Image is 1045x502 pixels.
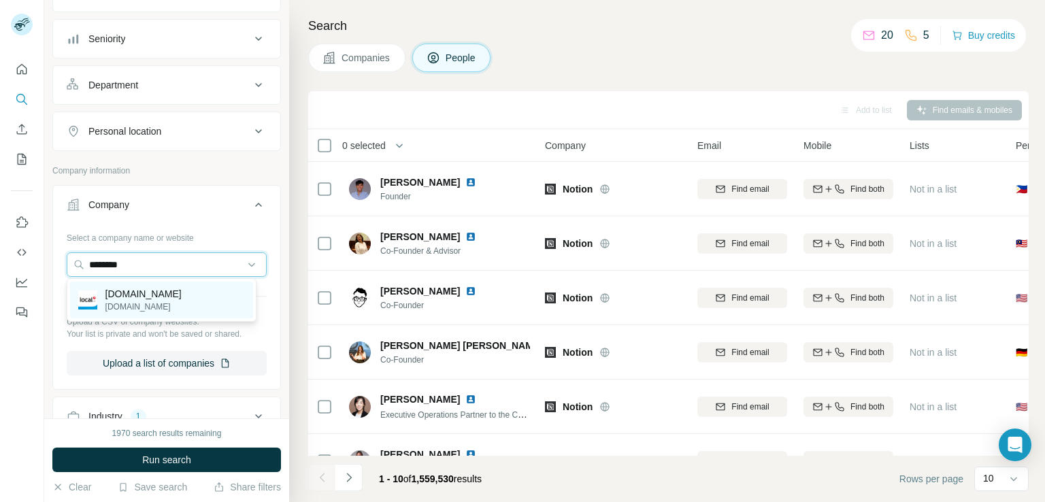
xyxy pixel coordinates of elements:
img: Avatar [349,178,371,200]
span: Find both [850,292,884,304]
span: 🇺🇸 [1016,291,1027,305]
button: Save search [118,480,187,494]
button: My lists [11,147,33,171]
button: Find both [803,397,893,417]
span: Not in a list [910,238,957,249]
button: Find email [697,288,787,308]
img: Logo of Notion [545,184,556,195]
span: Run search [142,453,191,467]
span: Not in a list [910,292,957,303]
p: Your list is private and won't be saved or shared. [67,328,267,340]
span: Notion [563,454,593,468]
button: Find email [697,397,787,417]
span: Notion [563,237,593,250]
span: Find email [731,292,769,304]
button: Use Surfe API [11,240,33,265]
button: Seniority [53,22,280,55]
button: Industry1 [53,400,280,433]
span: 🇩🇪 [1016,346,1027,359]
span: Companies [342,51,391,65]
div: Department [88,78,138,92]
span: Executive Operations Partner to the Co-Founders [380,409,559,420]
span: Not in a list [910,456,957,467]
span: Find email [731,183,769,195]
button: Find email [697,179,787,199]
span: [PERSON_NAME] [380,448,460,461]
div: Select a company name or website [67,227,267,244]
button: Find both [803,233,893,254]
p: Upload a CSV of company websites. [67,316,267,328]
span: of [403,473,412,484]
img: Logo of Notion [545,456,556,467]
span: Lists [910,139,929,152]
span: People [446,51,477,65]
span: Co-Founder [380,354,530,366]
button: Quick start [11,57,33,82]
button: Find both [803,451,893,471]
button: Clear [52,480,91,494]
span: Not in a list [910,184,957,195]
button: Buy credits [952,26,1015,45]
button: Share filters [214,480,281,494]
span: Find email [731,401,769,413]
span: [PERSON_NAME] [380,230,460,244]
span: Find both [850,401,884,413]
span: Find email [731,346,769,358]
p: 20 [881,27,893,44]
span: Email [697,139,721,152]
span: 0 selected [342,139,386,152]
span: Not in a list [910,347,957,358]
span: Company [545,139,586,152]
div: Seniority [88,32,125,46]
img: LinkedIn logo [465,177,476,188]
img: Avatar [349,396,371,418]
button: Find email [697,451,787,471]
span: Find email [731,237,769,250]
button: Company [53,188,280,227]
button: Find email [697,233,787,254]
span: Notion [563,291,593,305]
img: LinkedIn logo [465,231,476,242]
div: Personal location [88,124,161,138]
span: Find both [850,346,884,358]
button: Find both [803,288,893,308]
span: Find both [850,455,884,467]
img: Logo of Notion [545,347,556,358]
img: LinkedIn logo [465,394,476,405]
span: Not in a list [910,401,957,412]
img: LinkedIn logo [465,286,476,297]
p: 5 [923,27,929,44]
span: Co-Founder [380,299,493,312]
button: Dashboard [11,270,33,295]
img: Avatar [349,287,371,309]
span: 🇵🇭 [1016,182,1027,196]
span: 🇲🇾 [1016,237,1027,250]
button: Feedback [11,300,33,324]
img: LinkedIn logo [465,449,476,460]
button: Find email [697,342,787,363]
span: Notion [563,182,593,196]
div: 1970 search results remaining [112,427,222,439]
span: 1 - 10 [379,473,403,484]
img: Logo of Notion [545,292,556,303]
div: 1 [131,410,146,422]
button: Personal location [53,115,280,148]
h4: Search [308,16,1029,35]
button: Navigate to next page [335,464,363,491]
span: [PERSON_NAME] [380,392,460,406]
span: [PERSON_NAME] [PERSON_NAME] [380,339,543,352]
span: Founder [380,190,493,203]
span: Notion [563,400,593,414]
span: Find both [850,183,884,195]
button: Search [11,87,33,112]
div: Industry [88,409,122,423]
div: Company [88,198,129,212]
button: Use Surfe on LinkedIn [11,210,33,235]
button: Enrich CSV [11,117,33,141]
button: Find both [803,179,893,199]
img: Avatar [349,341,371,363]
span: 1,559,530 [412,473,454,484]
div: Open Intercom Messenger [999,429,1031,461]
span: Mobile [803,139,831,152]
p: [DOMAIN_NAME] [105,301,182,313]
